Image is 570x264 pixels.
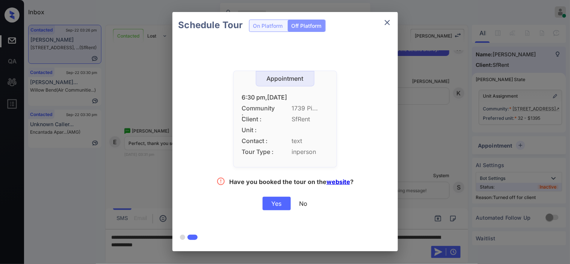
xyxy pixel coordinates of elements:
div: No [299,200,308,207]
span: Client : [242,116,276,123]
div: Have you booked the tour on the ? [229,178,354,187]
span: text [292,137,328,145]
a: website [327,178,350,186]
h2: Schedule Tour [172,12,249,38]
div: 6:30 pm,[DATE] [242,94,328,101]
button: close [380,15,395,30]
div: Appointment [256,75,314,82]
span: Contact : [242,137,276,145]
span: Unit : [242,127,276,134]
span: Tour Type : [242,148,276,155]
span: 1739 Pi... [292,105,328,112]
span: inperson [292,148,328,155]
span: SfRent [292,116,328,123]
span: Community : [242,105,276,112]
div: Yes [263,197,291,210]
